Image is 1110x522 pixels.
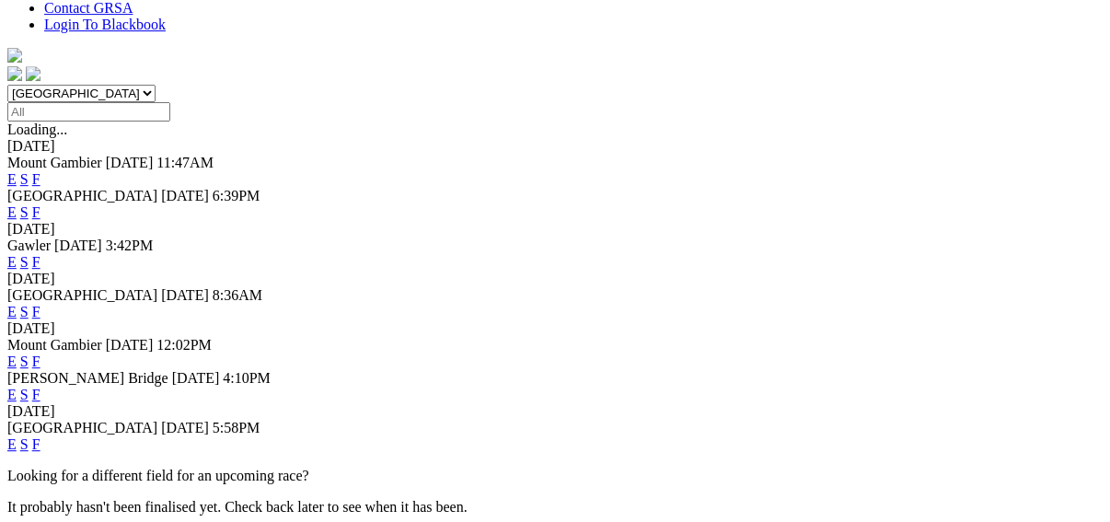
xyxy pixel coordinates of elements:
[54,238,102,253] span: [DATE]
[7,304,17,319] a: E
[20,171,29,187] a: S
[7,337,102,353] span: Mount Gambier
[213,287,262,303] span: 8:36AM
[7,499,468,515] partial: It probably hasn't been finalised yet. Check back later to see when it has been.
[7,403,1103,420] div: [DATE]
[32,304,40,319] a: F
[32,436,40,452] a: F
[7,155,102,170] span: Mount Gambier
[20,387,29,402] a: S
[7,420,157,435] span: [GEOGRAPHIC_DATA]
[7,468,1103,484] p: Looking for a different field for an upcoming race?
[156,155,214,170] span: 11:47AM
[213,188,260,203] span: 6:39PM
[7,66,22,81] img: facebook.svg
[32,387,40,402] a: F
[161,188,209,203] span: [DATE]
[161,420,209,435] span: [DATE]
[7,48,22,63] img: logo-grsa-white.png
[7,138,1103,155] div: [DATE]
[20,436,29,452] a: S
[20,354,29,369] a: S
[7,221,1103,238] div: [DATE]
[7,171,17,187] a: E
[7,238,51,253] span: Gawler
[7,102,170,122] input: Select date
[44,17,166,32] a: Login To Blackbook
[172,370,220,386] span: [DATE]
[32,171,40,187] a: F
[156,337,212,353] span: 12:02PM
[7,271,1103,287] div: [DATE]
[20,204,29,220] a: S
[213,420,260,435] span: 5:58PM
[32,204,40,220] a: F
[32,354,40,369] a: F
[7,354,17,369] a: E
[161,287,209,303] span: [DATE]
[7,320,1103,337] div: [DATE]
[7,370,168,386] span: [PERSON_NAME] Bridge
[106,238,154,253] span: 3:42PM
[106,337,154,353] span: [DATE]
[7,204,17,220] a: E
[7,387,17,402] a: E
[20,254,29,270] a: S
[7,436,17,452] a: E
[7,254,17,270] a: E
[20,304,29,319] a: S
[26,66,40,81] img: twitter.svg
[7,188,157,203] span: [GEOGRAPHIC_DATA]
[106,155,154,170] span: [DATE]
[7,287,157,303] span: [GEOGRAPHIC_DATA]
[7,122,67,137] span: Loading...
[32,254,40,270] a: F
[223,370,271,386] span: 4:10PM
